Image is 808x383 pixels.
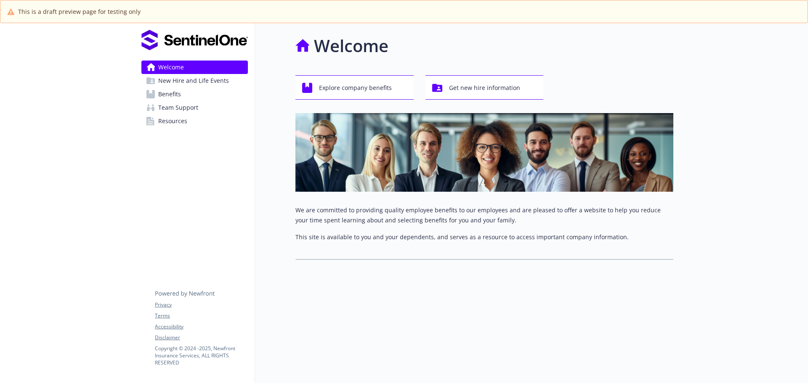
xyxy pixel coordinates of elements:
h1: Welcome [314,33,388,58]
a: Team Support [141,101,248,114]
span: This is a draft preview page for testing only [18,7,141,16]
span: Benefits [158,87,181,101]
button: Explore company benefits [295,75,414,100]
a: Privacy [155,301,247,309]
a: Welcome [141,61,248,74]
span: Team Support [158,101,198,114]
p: This site is available to you and your dependents, and serves as a resource to access important c... [295,232,673,242]
p: Copyright © 2024 - 2025 , Newfront Insurance Services, ALL RIGHTS RESERVED [155,345,247,366]
img: overview page banner [295,113,673,192]
a: Accessibility [155,323,247,330]
span: Welcome [158,61,184,74]
a: Resources [141,114,248,128]
button: Get new hire information [425,75,544,100]
a: Disclaimer [155,334,247,341]
span: Get new hire information [449,80,520,96]
span: New Hire and Life Events [158,74,229,87]
a: New Hire and Life Events [141,74,248,87]
span: Resources [158,114,187,128]
a: Terms [155,312,247,320]
p: We are committed to providing quality employee benefits to our employees and are pleased to offer... [295,205,673,225]
a: Benefits [141,87,248,101]
span: Explore company benefits [319,80,392,96]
